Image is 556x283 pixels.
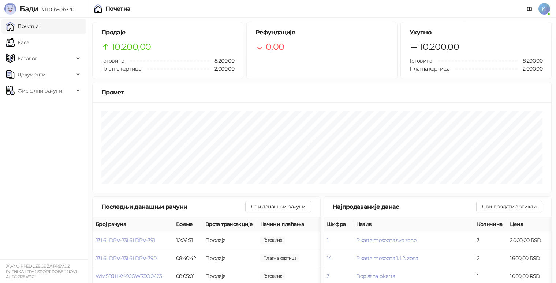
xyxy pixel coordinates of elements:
a: Каса [6,35,29,50]
th: Назив [353,217,474,231]
td: 10:06:51 [173,231,202,249]
span: Фискални рачуни [18,83,62,98]
a: Почетна [6,19,39,34]
span: Каталог [18,51,37,66]
span: K1 [538,3,550,15]
span: Готовина [410,57,432,64]
button: 3 [327,273,329,279]
div: Почетна [105,6,131,12]
span: Документи [18,67,45,82]
img: Logo [4,3,16,15]
div: Последњи данашњи рачуни [101,202,245,211]
span: Платна картица [101,65,141,72]
span: 2.000,00 [260,254,299,262]
h5: Рефундације [255,28,388,37]
td: Продаја [202,249,257,267]
span: Платна картица [410,65,449,72]
span: 2.000,00 [518,65,542,73]
span: 10.200,00 [112,40,151,54]
button: 1 [327,237,328,244]
th: Шифра [324,217,353,231]
span: 8.200,00 [518,57,542,65]
td: 2 [474,249,507,267]
th: Врста трансакције [202,217,257,231]
th: Број рачуна [93,217,173,231]
button: WM5BJHKY-9JGW75O0-123 [96,273,162,279]
button: Сви продати артикли [476,201,542,212]
td: 3 [474,231,507,249]
span: 2.000,00 [260,236,285,244]
div: Најпродаваније данас [333,202,477,211]
button: J3L6LDPV-J3L6LDPV-791 [96,237,155,244]
span: 1.600,00 [260,272,285,280]
td: Продаја [202,231,257,249]
button: Doplatna p.karta [356,273,395,279]
span: 0,00 [266,40,284,54]
button: Сви данашњи рачуни [245,201,311,212]
span: Готовина [101,57,124,64]
a: Документација [524,3,536,15]
td: 08:40:42 [173,249,202,267]
button: P.karta mesecna sve zone [356,237,417,244]
span: Бади [20,4,38,13]
span: 8.200,00 [209,57,234,65]
div: Промет [101,88,542,97]
span: 10.200,00 [420,40,459,54]
th: Време [173,217,202,231]
button: J3L6LDPV-J3L6LDPV-790 [96,255,157,261]
th: Начини плаћања [257,217,331,231]
h5: Продаје [101,28,234,37]
th: Количина [474,217,507,231]
button: 14 [327,255,332,261]
small: JAVNO PREDUZEĆE ZA PREVOZ PUTNIKA I TRANSPORT ROBE " NOVI AUTOPREVOZ" [6,264,77,279]
span: 2.000,00 [209,65,234,73]
button: P.karta mesecna 1. i 2. zona [356,255,418,261]
h5: Укупно [410,28,542,37]
span: 3.11.0-b80b730 [38,6,74,13]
